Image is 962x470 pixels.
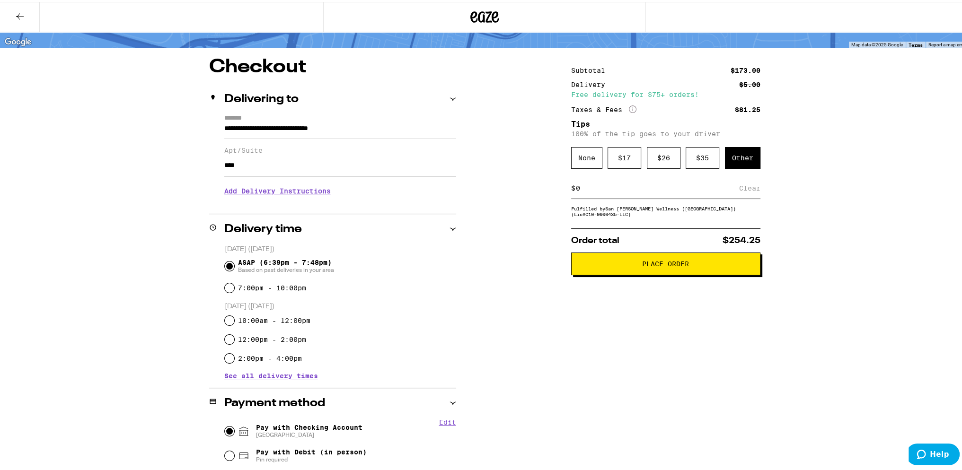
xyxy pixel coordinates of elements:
div: $81.25 [735,104,760,111]
div: $ [571,176,575,197]
div: Fulfilled by San [PERSON_NAME] Wellness ([GEOGRAPHIC_DATA]) (Lic# C10-0000435-LIC ) [571,204,760,215]
a: Terms [909,40,923,46]
input: 0 [575,182,739,191]
span: Based on past deliveries in your area [238,264,334,272]
img: Google [2,34,34,46]
span: $254.25 [723,235,760,243]
p: We'll contact you at [PHONE_NUMBER] when we arrive [224,200,456,208]
label: 7:00pm - 10:00pm [238,282,306,290]
h2: Delivery time [224,222,302,233]
p: 100% of the tip goes to your driver [571,128,760,136]
span: Place Order [642,259,689,265]
span: Pay with Debit (in person) [256,446,367,454]
label: 2:00pm - 4:00pm [238,353,302,360]
div: $ 35 [686,145,719,167]
iframe: Opens a widget where you can find more information [909,442,960,465]
span: Map data ©2025 Google [851,40,903,45]
div: $173.00 [731,65,760,72]
h5: Tips [571,119,760,126]
a: Open this area in Google Maps (opens a new window) [2,34,34,46]
div: Free delivery for $75+ orders! [571,89,760,96]
div: $ 26 [647,145,680,167]
div: Other [725,145,760,167]
h2: Payment method [224,396,325,407]
h3: Add Delivery Instructions [224,178,456,200]
div: $ 17 [608,145,641,167]
button: See all delivery times [224,371,318,377]
span: Pin required [256,454,367,461]
div: Clear [739,176,760,197]
span: Pay with Checking Account [256,422,362,437]
label: 12:00pm - 2:00pm [238,334,306,341]
span: ASAP (6:39pm - 7:48pm) [238,257,334,272]
div: None [571,145,602,167]
div: $5.00 [739,79,760,86]
label: 10:00am - 12:00pm [238,315,310,322]
button: Place Order [571,251,760,273]
span: Order total [571,235,619,243]
div: Subtotal [571,65,612,72]
div: Delivery [571,79,612,86]
button: Edit [439,417,456,424]
div: Taxes & Fees [571,104,636,112]
span: [GEOGRAPHIC_DATA] [256,429,362,437]
p: [DATE] ([DATE]) [225,243,456,252]
label: Apt/Suite [224,145,456,152]
h2: Delivering to [224,92,299,103]
h1: Checkout [209,56,456,75]
p: [DATE] ([DATE]) [225,300,456,309]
